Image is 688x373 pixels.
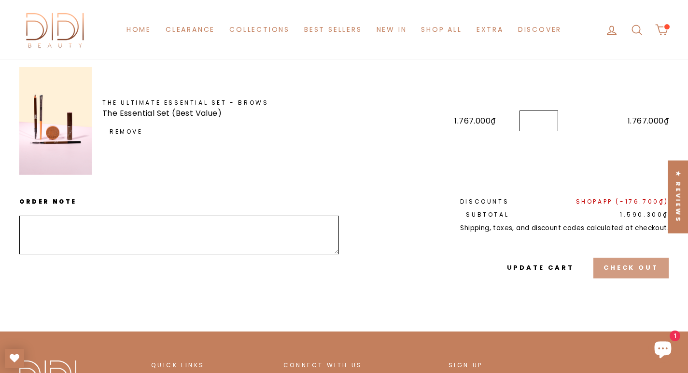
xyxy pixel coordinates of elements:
[509,210,669,219] p: 1.590.300₫
[350,197,509,206] p: Discounts
[449,360,574,370] p: Sign up
[593,258,669,278] button: Check out
[5,349,24,368] a: My Wishlist
[297,21,369,39] a: Best Sellers
[102,98,341,107] a: The Ultimate Essential Set - Brows
[19,197,339,206] label: Order note
[119,21,158,39] a: Home
[283,360,438,370] p: CONNECT WITH US
[158,21,222,39] a: Clearance
[646,334,680,365] inbox-online-store-chat: Shopify online store chat
[119,21,569,39] ul: Primary
[497,258,584,278] button: Update cart
[222,21,297,39] a: Collections
[19,10,92,50] img: Didi Beauty Co.
[102,123,150,140] a: Remove
[414,21,469,39] a: Shop All
[509,197,669,206] p: SHOPAPP (-176.700₫)
[582,115,669,127] span: 1.767.000₫
[511,21,569,39] a: Discover
[151,360,272,370] p: Quick Links
[102,107,341,120] p: The Essential Set (Best Value)
[369,21,414,39] a: New in
[409,115,495,127] span: 1.767.000₫
[350,210,509,219] p: Subtotal
[19,67,92,175] img: The Ultimate Essential Set - Brows - The Essential Set (Best Value)
[668,160,688,233] div: Click to open Judge.me floating reviews tab
[350,223,669,234] small: Shipping, taxes, and discount codes calculated at checkout.
[469,21,511,39] a: Extra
